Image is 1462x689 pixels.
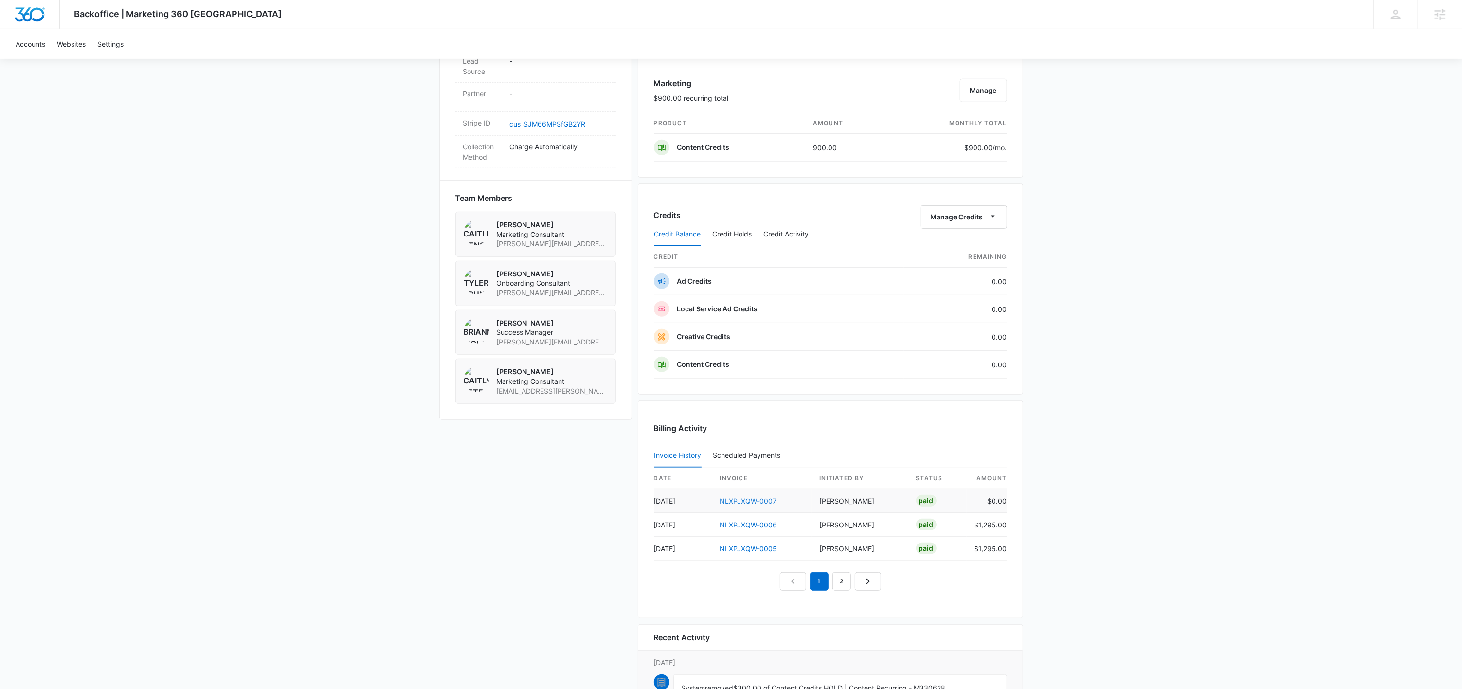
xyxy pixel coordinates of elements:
[904,295,1007,323] td: 0.00
[888,113,1007,134] th: monthly total
[510,89,608,99] p: -
[51,29,91,59] a: Websites
[908,468,967,489] th: status
[497,220,608,230] p: [PERSON_NAME]
[464,220,489,245] img: Caitlin Genschoreck
[812,537,908,561] td: [PERSON_NAME]
[720,521,777,529] a: NLXPJXQW-0006
[960,79,1007,102] button: Manage
[805,134,888,162] td: 900.00
[993,144,1007,152] span: /mo.
[812,468,908,489] th: Initiated By
[805,113,888,134] th: amount
[904,247,1007,268] th: Remaining
[713,452,785,459] div: Scheduled Payments
[967,468,1007,489] th: amount
[677,276,712,286] p: Ad Credits
[812,513,908,537] td: [PERSON_NAME]
[713,223,752,246] button: Credit Holds
[654,632,710,643] h6: Recent Activity
[654,657,1007,668] p: [DATE]
[764,223,809,246] button: Credit Activity
[654,93,729,103] p: $900.00 recurring total
[10,29,51,59] a: Accounts
[812,489,908,513] td: [PERSON_NAME]
[510,142,608,152] p: Charge Automatically
[967,537,1007,561] td: $1,295.00
[677,143,730,152] p: Content Credits
[463,89,502,99] dt: Partner
[677,332,731,342] p: Creative Credits
[916,519,937,530] div: Paid
[497,230,608,239] span: Marketing Consultant
[497,278,608,288] span: Onboarding Consultant
[654,77,729,89] h3: Marketing
[497,239,608,249] span: [PERSON_NAME][EMAIL_ADDRESS][PERSON_NAME][DOMAIN_NAME]
[677,360,730,369] p: Content Credits
[74,9,282,19] span: Backoffice | Marketing 360 [GEOGRAPHIC_DATA]
[720,497,777,505] a: NLXPJXQW-0007
[455,83,616,112] div: Partner-
[904,268,1007,295] td: 0.00
[497,337,608,347] span: [PERSON_NAME][EMAIL_ADDRESS][PERSON_NAME][DOMAIN_NAME]
[967,513,1007,537] td: $1,295.00
[967,489,1007,513] td: $0.00
[654,209,681,221] h3: Credits
[464,367,489,392] img: Caitlyn Peters
[855,572,881,591] a: Next Page
[463,56,502,76] dt: Lead Source
[810,572,829,591] em: 1
[654,223,701,246] button: Credit Balance
[455,192,513,204] span: Team Members
[497,269,608,279] p: [PERSON_NAME]
[91,29,129,59] a: Settings
[455,136,616,168] div: Collection MethodCharge Automatically
[780,572,881,591] nav: Pagination
[832,572,851,591] a: Page 2
[464,318,489,344] img: Brianna McLatchie
[497,288,608,298] span: [PERSON_NAME][EMAIL_ADDRESS][PERSON_NAME][DOMAIN_NAME]
[455,112,616,136] div: Stripe IDcus_SJM66MPSfGB2YR
[510,56,608,66] p: -
[904,351,1007,379] td: 0.00
[961,143,1007,153] p: $900.00
[654,468,712,489] th: date
[712,468,812,489] th: invoice
[464,269,489,294] img: Tyler Brungardt
[654,113,806,134] th: product
[497,318,608,328] p: [PERSON_NAME]
[720,544,777,553] a: NLXPJXQW-0005
[916,543,937,554] div: Paid
[916,495,937,507] div: Paid
[497,377,608,386] span: Marketing Consultant
[654,513,712,537] td: [DATE]
[654,489,712,513] td: [DATE]
[463,118,502,128] dt: Stripe ID
[497,367,608,377] p: [PERSON_NAME]
[654,537,712,561] td: [DATE]
[677,304,758,314] p: Local Service Ad Credits
[455,50,616,83] div: Lead Source-
[654,247,904,268] th: credit
[904,323,1007,351] td: 0.00
[654,444,702,468] button: Invoice History
[921,205,1007,229] button: Manage Credits
[497,386,608,396] span: [EMAIL_ADDRESS][PERSON_NAME][DOMAIN_NAME]
[497,327,608,337] span: Success Manager
[510,120,586,128] a: cus_SJM66MPSfGB2YR
[463,142,502,162] dt: Collection Method
[654,422,1007,434] h3: Billing Activity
